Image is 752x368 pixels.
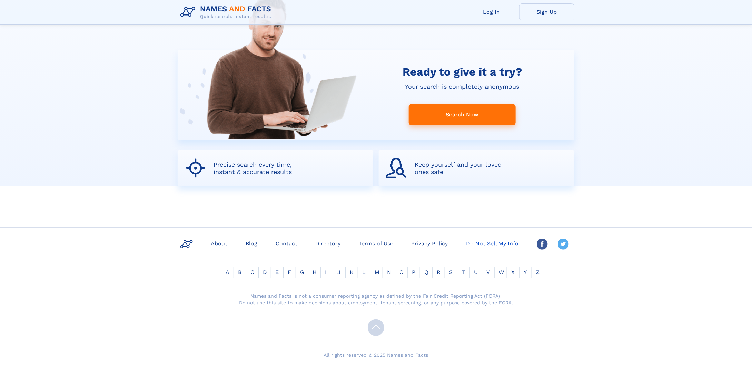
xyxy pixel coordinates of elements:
[238,292,514,306] div: Names and Facts is not a consumer reporting agency as defined by the Fair Credit Reporting Act (F...
[178,351,574,358] div: All rights reserved © 2025 Names and Facts
[463,238,521,248] a: Do Not Sell My Info
[420,269,433,275] a: Q
[464,3,519,20] a: Log In
[273,238,300,248] a: Contact
[214,161,304,175] div: Precise search every time, instant & accurate results
[507,269,519,275] a: X
[333,269,345,275] a: J
[246,269,258,275] a: C
[234,269,246,275] a: B
[221,269,234,275] a: A
[383,269,395,275] a: N
[457,269,469,275] a: T
[313,238,344,248] a: Directory
[296,269,308,275] a: G
[519,3,574,20] a: Sign Up
[356,238,396,248] a: Terms of Use
[405,83,520,90] div: Your search is completely anonymous
[470,269,482,275] a: U
[321,269,331,275] a: I
[178,3,277,21] img: Logo Names and Facts
[495,269,508,275] a: W
[532,269,544,275] a: Z
[433,269,445,275] a: R
[259,269,271,275] a: D
[346,269,358,275] a: K
[308,269,321,275] a: H
[537,239,548,250] img: Facebook
[409,104,516,125] div: Search Now
[415,161,505,175] div: Keep yourself and your loved ones safe
[558,239,569,250] img: Twitter
[395,269,408,275] a: O
[403,65,522,78] div: Ready to give it a try?
[445,269,457,275] a: S
[408,269,419,275] a: P
[482,269,494,275] a: V
[208,238,230,248] a: About
[358,269,370,275] a: L
[409,238,451,248] a: Privacy Policy
[284,269,295,275] a: F
[370,269,384,275] a: M
[520,269,531,275] a: Y
[243,238,260,248] a: Blog
[271,269,283,275] a: E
